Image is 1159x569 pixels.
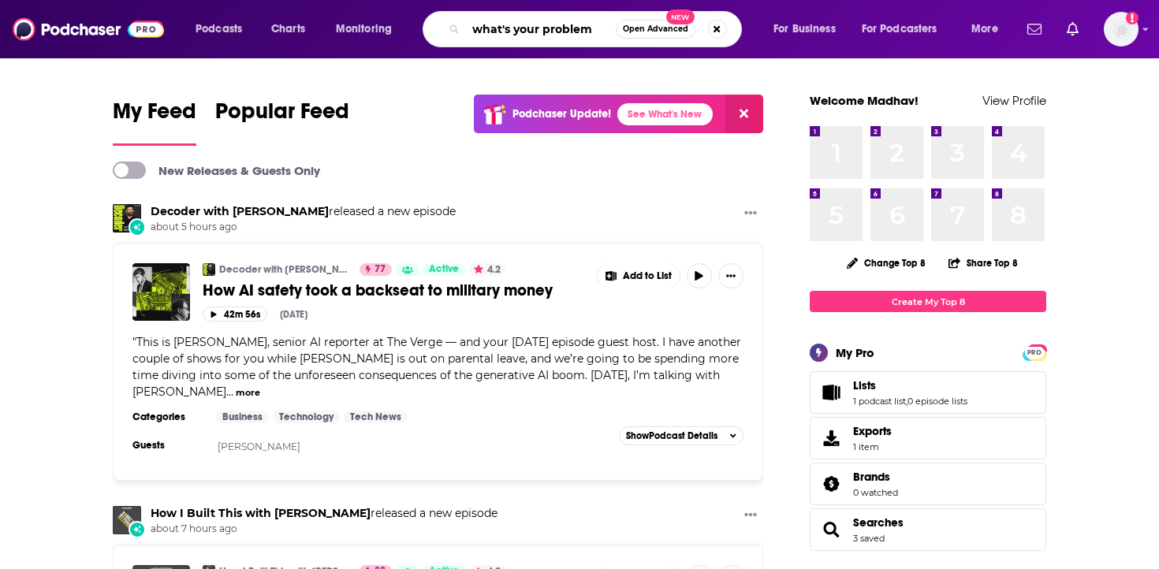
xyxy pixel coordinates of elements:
[1126,12,1139,24] svg: Add a profile image
[216,411,269,423] a: Business
[429,262,459,277] span: Active
[815,473,847,495] a: Brands
[948,247,1019,278] button: Share Top 8
[815,519,847,541] a: Searches
[336,18,392,40] span: Monitoring
[862,18,937,40] span: For Podcasters
[132,263,190,321] a: How AI safety took a backseat to military money
[1060,16,1085,43] a: Show notifications dropdown
[218,441,300,452] a: [PERSON_NAME]
[113,98,196,146] a: My Feed
[960,17,1018,42] button: open menu
[113,204,141,232] img: Decoder with Nilay Patel
[219,263,349,276] a: Decoder with [PERSON_NAME]
[151,204,329,218] a: Decoder with Nilay Patel
[906,396,907,407] span: ,
[666,9,695,24] span: New
[438,11,757,47] div: Search podcasts, credits, & more...
[236,386,260,400] button: more
[151,221,456,234] span: about 5 hours ago
[971,18,998,40] span: More
[113,98,196,134] span: My Feed
[836,345,874,360] div: My Pro
[466,17,616,42] input: Search podcasts, credits, & more...
[203,307,267,322] button: 42m 56s
[151,523,498,536] span: about 7 hours ago
[512,107,611,121] p: Podchaser Update!
[853,487,898,498] a: 0 watched
[1025,346,1044,358] a: PRO
[151,506,498,521] h3: released a new episode
[375,262,386,277] span: 77
[13,14,164,44] img: Podchaser - Follow, Share and Rate Podcasts
[853,424,892,438] span: Exports
[619,426,743,445] button: ShowPodcast Details
[1104,12,1139,46] img: User Profile
[273,411,340,423] a: Technology
[853,470,890,484] span: Brands
[623,270,672,282] span: Add to List
[852,17,960,42] button: open menu
[626,430,717,441] span: Show Podcast Details
[271,18,305,40] span: Charts
[616,20,695,39] button: Open AdvancedNew
[810,508,1046,551] span: Searches
[810,417,1046,459] a: Exports
[598,263,680,288] button: Show More Button
[344,411,408,423] a: Tech News
[113,506,141,534] img: How I Built This with Guy Raz
[815,381,847,404] a: Lists
[203,263,215,276] img: Decoder with Nilay Patel
[738,506,763,526] button: Show More Button
[280,309,307,320] div: [DATE]
[215,98,349,134] span: Popular Feed
[738,204,763,224] button: Show More Button
[810,93,919,108] a: Welcome Madhav!
[853,515,904,530] a: Searches
[623,25,688,33] span: Open Advanced
[810,463,1046,505] span: Brands
[132,439,203,452] h3: Guests
[853,470,898,484] a: Brands
[196,18,242,40] span: Podcasts
[151,204,456,219] h3: released a new episode
[1021,16,1048,43] a: Show notifications dropdown
[132,411,203,423] h3: Categories
[325,17,412,42] button: open menu
[907,396,967,407] a: 0 episode lists
[1025,347,1044,359] span: PRO
[853,378,876,392] span: Lists
[853,396,906,407] a: 1 podcast list
[815,427,847,449] span: Exports
[203,281,586,300] a: How AI safety took a backseat to military money
[853,533,885,544] a: 3 saved
[982,93,1046,108] a: View Profile
[226,385,233,399] span: ...
[617,103,713,125] a: See What's New
[184,17,263,42] button: open menu
[215,98,349,146] a: Popular Feed
[151,506,371,520] a: How I Built This with Guy Raz
[360,263,392,276] a: 77
[1104,12,1139,46] button: Show profile menu
[423,263,465,276] a: Active
[718,263,743,288] button: Show More Button
[810,291,1046,312] a: Create My Top 8
[132,335,741,399] span: "
[129,521,146,538] div: New Episode
[261,17,315,42] a: Charts
[113,162,320,179] a: New Releases & Guests Only
[773,18,836,40] span: For Business
[203,281,553,300] span: How AI safety took a backseat to military money
[469,263,505,276] button: 4.2
[853,441,892,452] span: 1 item
[1104,12,1139,46] span: Logged in as MDutt35
[837,253,935,273] button: Change Top 8
[132,335,741,399] span: This is [PERSON_NAME], senior AI reporter at The Verge — and your [DATE] episode guest host. I ha...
